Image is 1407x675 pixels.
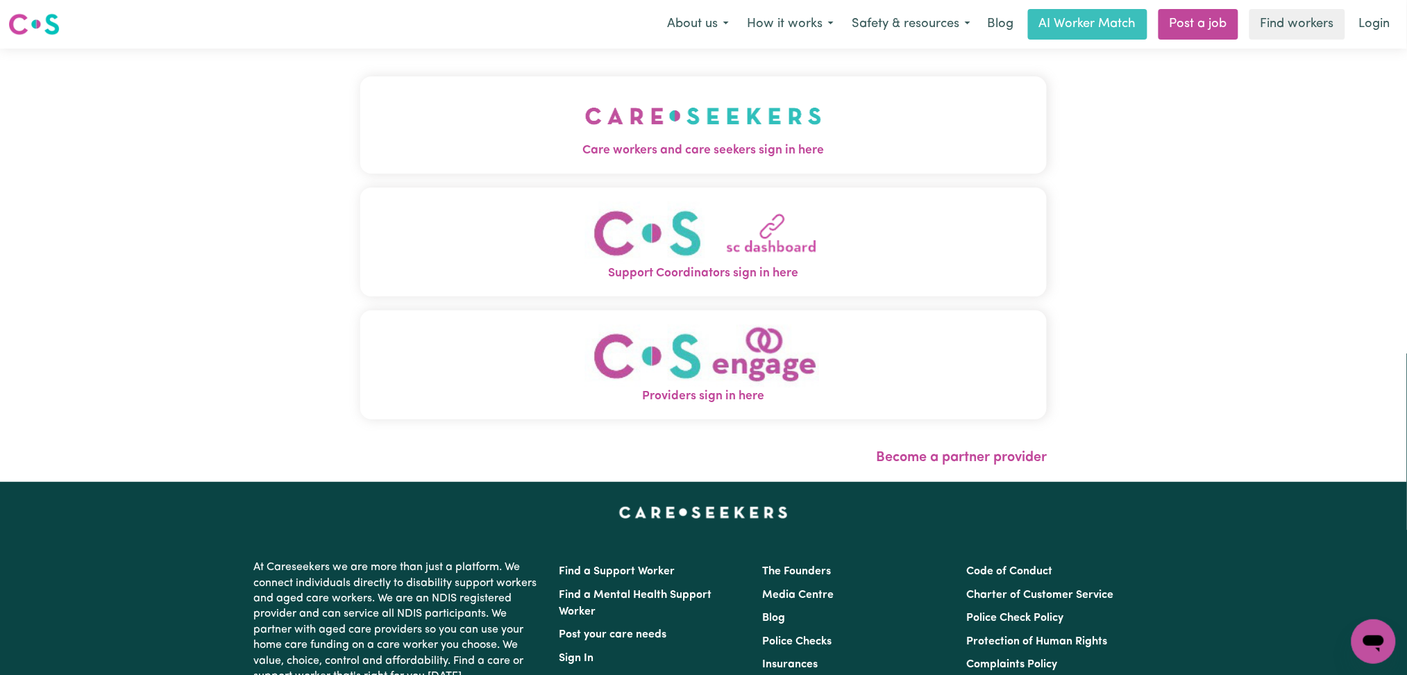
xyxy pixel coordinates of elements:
a: Protection of Human Rights [966,636,1107,647]
iframe: Button to launch messaging window [1351,619,1396,664]
a: Post your care needs [559,629,667,640]
a: Careseekers home page [619,507,788,518]
span: Care workers and care seekers sign in here [360,142,1047,160]
a: AI Worker Match [1028,9,1147,40]
a: Complaints Policy [966,659,1057,670]
a: Police Check Policy [966,612,1063,624]
button: How it works [738,10,843,39]
a: Find workers [1249,9,1345,40]
a: Find a Mental Health Support Worker [559,590,712,617]
a: Blog [763,612,786,624]
button: Care workers and care seekers sign in here [360,76,1047,174]
a: Blog [979,9,1022,40]
span: Providers sign in here [360,387,1047,406]
a: Charter of Customer Service [966,590,1113,601]
a: Code of Conduct [966,566,1052,577]
a: Find a Support Worker [559,566,675,577]
a: Media Centre [763,590,834,601]
img: Careseekers logo [8,12,60,37]
a: Become a partner provider [876,451,1047,465]
a: Police Checks [763,636,832,647]
span: Support Coordinators sign in here [360,265,1047,283]
a: Insurances [763,659,818,670]
button: Support Coordinators sign in here [360,187,1047,297]
button: Safety & resources [843,10,979,39]
a: Post a job [1159,9,1238,40]
a: Careseekers logo [8,8,60,40]
a: Login [1351,9,1399,40]
a: Sign In [559,653,594,664]
a: The Founders [763,566,832,577]
button: About us [658,10,738,39]
button: Providers sign in here [360,310,1047,419]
